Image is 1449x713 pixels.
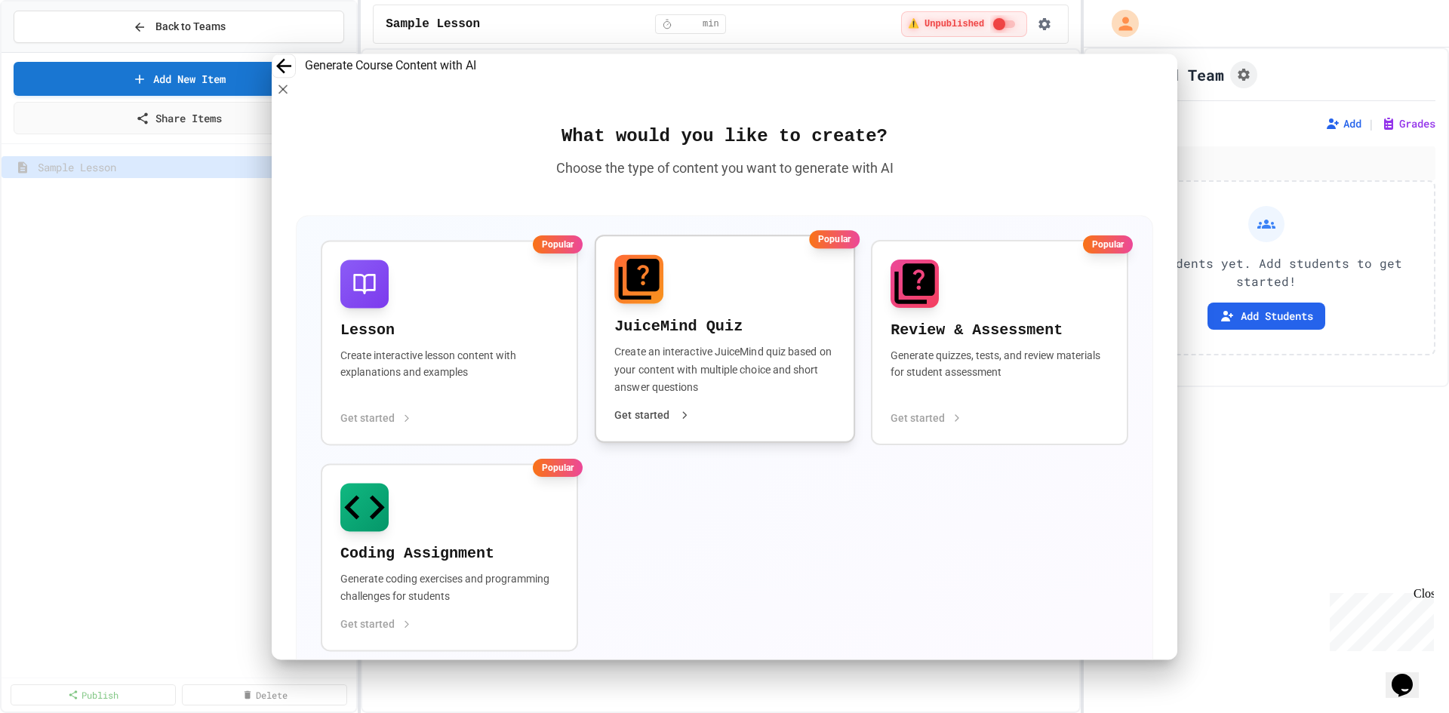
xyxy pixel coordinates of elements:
[305,57,476,75] h2: Generate Course Content with AI
[340,320,558,341] h4: Lesson
[11,684,176,705] a: Publish
[891,320,1109,341] h4: Review & Assessment
[891,410,945,426] span: Get started
[155,19,226,35] span: Back to Teams
[38,159,337,175] span: Sample Lesson
[14,102,344,134] a: Share Items
[1325,116,1361,131] button: Add
[1083,235,1133,254] div: Popular
[340,347,558,398] p: Create interactive lesson content with explanations and examples
[1102,149,1431,163] div: [PERSON_NAME]
[340,410,395,426] span: Get started
[614,343,835,395] p: Create an interactive JuiceMind quiz based on your content with multiple choice and short answer ...
[1096,6,1143,41] div: My Account
[1230,61,1257,88] button: Assignment Settings
[340,543,558,564] h4: Coding Assignment
[908,18,984,30] span: ⚠️ Unpublished
[809,230,860,248] div: Popular
[703,18,719,30] span: min
[1381,116,1435,131] button: Grades
[6,6,104,96] div: Chat with us now!Close
[1324,587,1434,651] iframe: chat widget
[386,15,480,33] span: Sample Lesson
[182,684,347,705] a: Delete
[1386,653,1434,698] iframe: chat widget
[340,570,558,605] p: Generate coding exercises and programming challenges for students
[614,316,835,337] h4: JuiceMind Quiz
[1111,254,1422,290] p: No students yet. Add students to get started!
[14,62,344,96] a: Add New Item
[891,347,1109,398] p: Generate quizzes, tests, and review materials for student assessment
[1367,115,1375,133] span: |
[296,124,1153,149] h3: What would you like to create?
[1207,303,1325,330] button: Add Students
[533,235,583,254] div: Popular
[296,158,1153,179] p: Choose the type of content you want to generate with AI
[901,11,1027,37] div: ⚠️ Students cannot see this content! Click the toggle to publish it and make it visible to your c...
[533,459,583,477] div: Popular
[340,617,395,632] span: Get started
[614,407,669,423] span: Get started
